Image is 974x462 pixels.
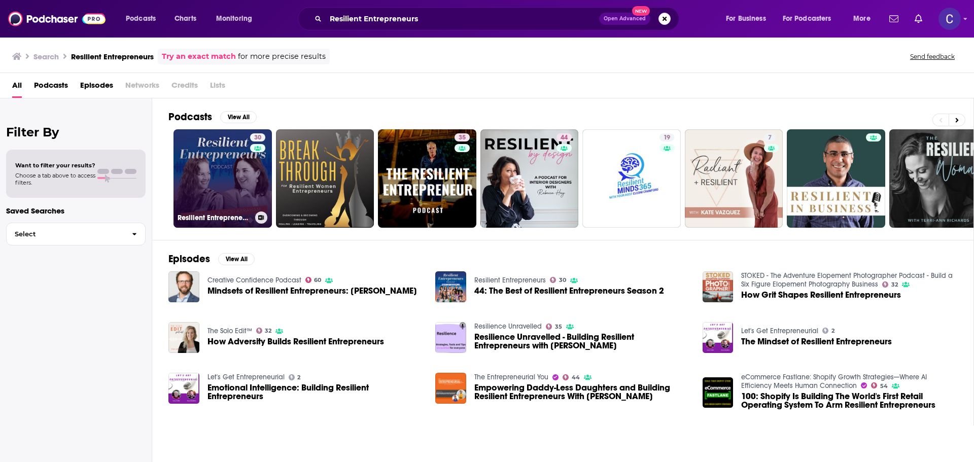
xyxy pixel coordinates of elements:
[12,77,22,98] span: All
[168,253,255,265] a: EpisodesView All
[703,377,734,408] img: 100: Shopify Is Building The World's First Retail Operating System To Arm Resilient Entrepreneurs
[783,12,831,26] span: For Podcasters
[741,271,953,289] a: STOKED - The Adventure Elopement Photographer Podcast - Build a Six Figure Elopement Photography ...
[474,276,546,285] a: Resilient Entrepreneurs
[168,111,212,123] h2: Podcasts
[938,8,961,30] button: Show profile menu
[474,333,690,350] span: Resilience Unravelled - Building Resilient Entrepreneurs with [PERSON_NAME]
[168,271,199,302] img: Mindsets of Resilient Entrepreneurs: Alexandre Lazarow
[162,51,236,62] a: Try an exact match
[297,375,300,380] span: 2
[314,278,321,282] span: 60
[8,9,106,28] img: Podchaser - Follow, Share and Rate Podcasts
[685,129,783,228] a: 7
[307,7,689,30] div: Search podcasts, credits, & more...
[604,16,646,21] span: Open Advanced
[168,253,210,265] h2: Episodes
[846,11,883,27] button: open menu
[474,383,690,401] span: Empowering Daddy-Less Daughters and Building Resilient Entrepreneurs With [PERSON_NAME]
[126,12,156,26] span: Podcasts
[474,287,664,295] a: 44: The Best of Resilient Entrepreneurs Season 2
[911,10,926,27] a: Show notifications dropdown
[764,133,776,141] a: 7
[6,125,146,139] h2: Filter By
[168,322,199,353] img: How Adversity Builds Resilient Entrepreneurs
[880,384,888,388] span: 54
[207,383,424,401] a: Emotional Intelligence: Building Resilient Entrepreneurs
[435,271,466,302] img: 44: The Best of Resilient Entrepreneurs Season 2
[726,12,766,26] span: For Business
[378,129,476,228] a: 35
[741,337,892,346] a: The Mindset of Resilient Entrepreneurs
[480,129,579,228] a: 44
[15,172,95,186] span: Choose a tab above to access filters.
[435,322,466,353] img: Resilience Unravelled - Building Resilient Entrepreneurs with Mohamed Ahmed
[168,11,202,27] a: Charts
[550,277,566,283] a: 30
[250,133,265,141] a: 30
[561,133,568,143] span: 44
[435,373,466,404] img: Empowering Daddy-Less Daughters and Building Resilient Entrepreneurs With Dr. Doris Wesley
[125,77,159,98] span: Networks
[703,322,734,353] img: The Mindset of Resilient Entrepreneurs
[171,77,198,98] span: Credits
[7,231,124,237] span: Select
[15,162,95,169] span: Want to filter your results?
[289,374,301,380] a: 2
[563,374,580,380] a: 44
[207,287,417,295] a: Mindsets of Resilient Entrepreneurs: Alexandre Lazarow
[6,206,146,216] p: Saved Searches
[34,77,68,98] a: Podcasts
[664,133,670,143] span: 19
[207,276,301,285] a: Creative Confidence Podcast
[871,382,888,388] a: 54
[891,282,898,287] span: 32
[556,133,572,141] a: 44
[907,52,958,61] button: Send feedback
[938,8,961,30] img: User Profile
[256,328,272,334] a: 32
[80,77,113,98] a: Episodes
[220,111,257,123] button: View All
[938,8,961,30] span: Logged in as publicityxxtina
[822,328,834,334] a: 2
[168,373,199,404] img: Emotional Intelligence: Building Resilient Entrepreneurs
[831,329,834,333] span: 2
[71,52,154,61] h3: Resilient Entrepreneurs
[207,337,384,346] a: How Adversity Builds Resilient Entrepreneurs
[659,133,674,141] a: 19
[218,253,255,265] button: View All
[119,11,169,27] button: open menu
[776,11,846,27] button: open menu
[555,325,562,329] span: 35
[632,6,650,16] span: New
[175,12,196,26] span: Charts
[882,281,898,288] a: 32
[207,373,285,381] a: Let's Get Entrepreneurial
[168,111,257,123] a: PodcastsView All
[265,329,271,333] span: 32
[207,327,252,335] a: The Solo Edit™
[719,11,779,27] button: open menu
[741,392,957,409] a: 100: Shopify Is Building The World's First Retail Operating System To Arm Resilient Entrepreneurs
[741,327,818,335] a: Let's Get Entrepreneurial
[599,13,650,25] button: Open AdvancedNew
[741,291,901,299] a: How Grit Shapes Resilient Entrepreneurs
[455,133,470,141] a: 35
[703,271,734,302] img: How Grit Shapes Resilient Entrepreneurs
[559,278,566,282] span: 30
[6,223,146,245] button: Select
[459,133,466,143] span: 35
[326,11,599,27] input: Search podcasts, credits, & more...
